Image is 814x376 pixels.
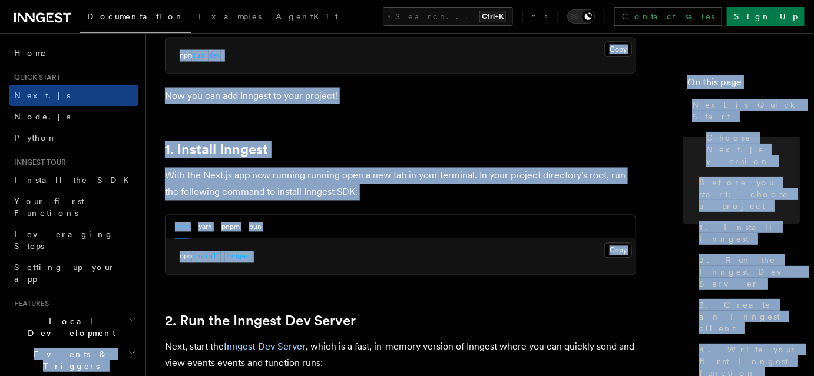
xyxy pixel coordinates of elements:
[249,215,262,239] button: bun
[567,9,595,24] button: Toggle dark mode
[694,172,800,217] a: Before you start: choose a project
[225,252,254,261] span: inngest
[269,4,345,32] a: AgentKit
[699,254,800,290] span: 2. Run the Inngest Dev Server
[9,106,138,127] a: Node.js
[14,91,70,100] span: Next.js
[198,12,262,21] span: Examples
[14,175,136,185] span: Install the SDK
[9,158,66,167] span: Inngest tour
[221,215,240,239] button: pnpm
[87,12,184,21] span: Documentation
[165,88,636,104] p: Now you can add Inngest to your project!
[694,217,800,249] a: 1. Install Inngest
[604,243,632,258] button: Copy
[9,315,128,339] span: Local Development
[383,7,513,26] button: Search...Ctrl+K
[604,42,632,57] button: Copy
[9,348,128,372] span: Events & Triggers
[694,294,800,339] a: 3. Create an Inngest client
[14,229,114,251] span: Leveraging Steps
[9,73,61,82] span: Quick start
[175,215,189,239] button: npm
[699,221,800,245] span: 1. Install Inngest
[276,12,338,21] span: AgentKit
[192,252,221,261] span: install
[9,191,138,224] a: Your first Functions
[9,85,138,106] a: Next.js
[9,311,138,344] button: Local Development
[224,341,306,352] a: Inngest Dev Server
[699,299,800,334] span: 3. Create an Inngest client
[14,262,115,284] span: Setting up your app
[9,169,138,191] a: Install the SDK
[699,177,800,212] span: Before you start: choose a project
[191,4,269,32] a: Examples
[687,75,800,94] h4: On this page
[14,197,84,218] span: Your first Functions
[209,51,221,59] span: dev
[727,7,805,26] a: Sign Up
[180,51,192,59] span: npm
[702,127,800,172] a: Choose Next.js version
[614,7,722,26] a: Contact sales
[14,112,70,121] span: Node.js
[694,249,800,294] a: 2. Run the Inngest Dev Server
[165,339,636,372] p: Next, start the , which is a fast, in-memory version of Inngest where you can quickly send and vi...
[9,127,138,148] a: Python
[9,257,138,290] a: Setting up your app
[80,4,191,33] a: Documentation
[9,224,138,257] a: Leveraging Steps
[198,215,212,239] button: yarn
[692,99,800,122] span: Next.js Quick Start
[9,299,49,308] span: Features
[479,11,506,22] kbd: Ctrl+K
[192,51,204,59] span: run
[9,42,138,64] a: Home
[14,133,57,142] span: Python
[165,142,268,158] a: 1. Install Inngest
[706,132,800,167] span: Choose Next.js version
[687,94,800,127] a: Next.js Quick Start
[165,168,636,201] p: With the Next.js app now running running open a new tab in your terminal. In your project directo...
[180,252,192,261] span: npm
[14,47,47,59] span: Home
[165,313,356,330] a: 2. Run the Inngest Dev Server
